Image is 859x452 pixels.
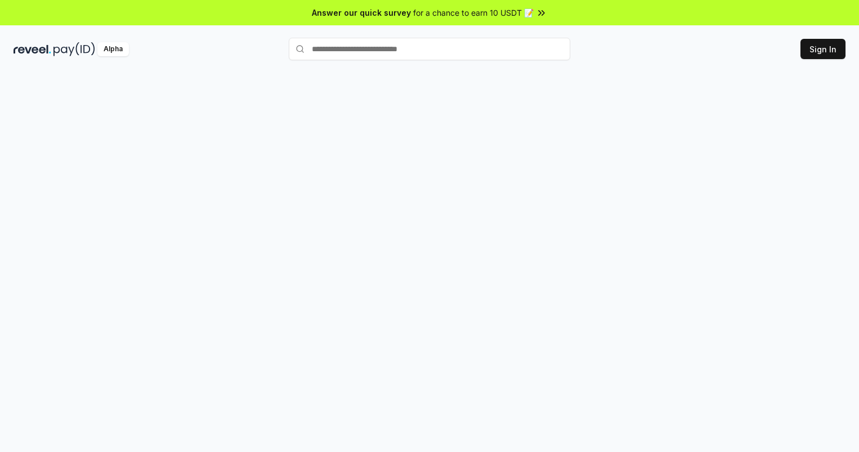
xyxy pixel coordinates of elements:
img: reveel_dark [14,42,51,56]
img: pay_id [53,42,95,56]
button: Sign In [800,39,845,59]
div: Alpha [97,42,129,56]
span: for a chance to earn 10 USDT 📝 [413,7,534,19]
span: Answer our quick survey [312,7,411,19]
